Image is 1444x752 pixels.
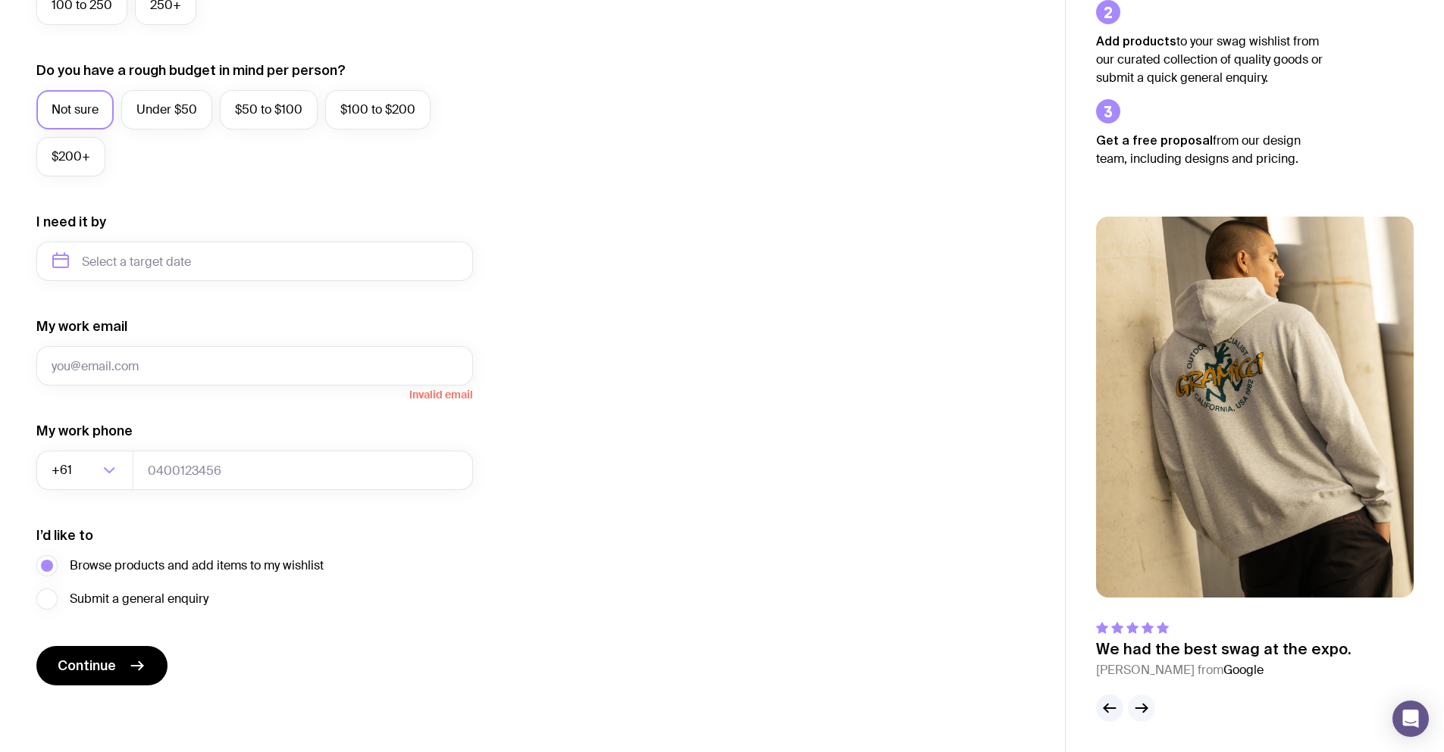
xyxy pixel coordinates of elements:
[36,451,133,490] div: Search for option
[1096,661,1352,679] cite: [PERSON_NAME] from
[36,317,127,335] label: My work email
[52,451,75,490] span: +61
[36,213,106,231] label: I need it by
[36,61,346,80] label: Do you have a rough budget in mind per person?
[36,137,105,176] label: $200+
[1096,32,1323,87] p: to your swag wishlist from our curated collection of quality goods or submit a quick general enqu...
[36,422,133,440] label: My work phone
[1096,34,1176,48] strong: Add products
[36,526,93,544] label: I’d like to
[121,90,212,129] label: Under $50
[75,451,99,490] input: Search for option
[36,90,114,129] label: Not sure
[36,646,168,685] button: Continue
[220,90,318,129] label: $50 to $100
[1096,640,1352,658] p: We had the best swag at the expo.
[325,90,431,129] label: $100 to $200
[1096,131,1323,168] p: from our design team, including designs and pricing.
[70,590,208,608] span: Submit a general enquiry
[1223,662,1264,678] span: Google
[36,242,473,281] input: Select a target date
[133,451,473,490] input: 0400123456
[58,657,116,675] span: Continue
[36,385,473,401] span: Invalid email
[1392,701,1429,737] div: Open Intercom Messenger
[1096,133,1213,147] strong: Get a free proposal
[36,346,473,385] input: you@email.com
[70,557,324,575] span: Browse products and add items to my wishlist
